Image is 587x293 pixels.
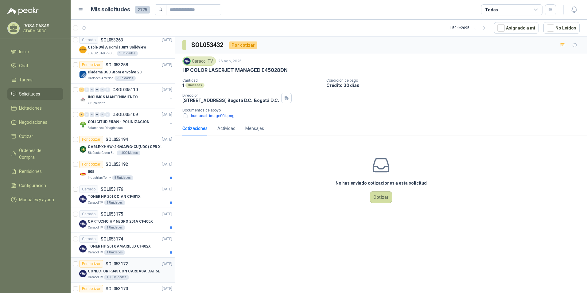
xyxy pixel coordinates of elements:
[104,225,125,230] div: 1 Unidades
[106,137,128,142] p: SOL053194
[19,147,57,161] span: Órdenes de Compra
[88,126,126,131] p: Salamanca Oleaginosas SAS
[19,182,46,189] span: Configuración
[88,225,103,230] p: Caracol TV
[101,237,123,241] p: SOL053174
[182,93,279,98] p: Dirección
[7,180,63,191] a: Configuración
[88,51,115,56] p: SEGURIDAD PROVISER LTDA
[88,144,164,150] p: CABLE-XHHW-2-3/0AWG-CU(UDC) CPR XLPE FR
[91,5,130,14] h1: Mis solicitudes
[88,244,151,249] p: TONER HP 201X AMARILLO CF402X
[88,169,94,175] p: 005
[88,101,105,106] p: Grupo North
[104,275,129,280] div: 100 Unidades
[449,23,489,33] div: 1 - 50 de 2695
[162,211,172,217] p: [DATE]
[100,112,105,117] div: 0
[79,112,84,117] div: 1
[19,48,29,55] span: Inicio
[135,6,150,14] span: 2775
[229,41,257,49] div: Por cotizar
[104,250,125,255] div: 1 Unidades
[19,196,54,203] span: Manuales y ayuda
[106,162,128,166] p: SOL053192
[23,29,62,33] p: STARMICROS
[23,24,62,28] p: ROSA CASAS
[84,112,89,117] div: 0
[71,133,175,158] a: Por cotizarSOL053194[DATE] Company LogoCABLE-XHHW-2-3/0AWG-CU(UDC) CPR XLPE FRBioCosta Green Ener...
[7,60,63,72] a: Chat
[88,94,138,100] p: INSUMOS MANTENIMIENTO
[19,76,33,83] span: Tareas
[88,250,103,255] p: Caracol TV
[88,69,142,75] p: Diadema USB Jabra envolve 20
[7,194,63,205] a: Manuales y ayuda
[88,275,103,280] p: Caracol TV
[105,112,110,117] div: 0
[162,87,172,93] p: [DATE]
[100,88,105,92] div: 0
[90,112,94,117] div: 0
[79,96,87,103] img: Company Logo
[79,186,98,193] div: Cerrado
[158,7,163,12] span: search
[106,287,128,291] p: SOL053170
[182,67,288,73] p: HP COLOR LASERJET MANAGED E45028DN
[182,125,208,132] div: Cotizaciones
[71,208,175,233] a: CerradoSOL053175[DATE] Company LogoCARTUCHO HP NEGRO 201A CF400XCaracol TV1 Unidades
[112,175,133,180] div: 8 Unidades
[79,136,103,143] div: Por cotizar
[19,62,28,69] span: Chat
[88,219,153,225] p: CARTUCHO HP NEGRO 201A CF400X
[79,46,87,53] img: Company Logo
[19,91,40,97] span: Solicitudes
[88,119,149,125] p: SOLICITUD #5249 - POLINIZACIÓN
[7,102,63,114] a: Licitaciones
[79,61,103,68] div: Por cotizar
[182,108,585,112] p: Documentos de apoyo
[115,76,136,81] div: 7 Unidades
[71,183,175,208] a: CerradoSOL053176[DATE] Company LogoTONER HP 201X CIAN CF401XCaracol TV1 Unidades
[543,22,580,34] button: No Leídos
[106,63,128,67] p: SOL053258
[79,270,87,277] img: Company Logo
[7,46,63,57] a: Inicio
[185,83,204,88] div: Unidades
[88,200,103,205] p: Caracol TV
[112,112,138,117] p: GSOL005109
[71,233,175,258] a: CerradoSOL053174[DATE] Company LogoTONER HP 201X AMARILLO CF402XCaracol TV1 Unidades
[71,34,175,59] a: CerradoSOL053263[DATE] Company LogoCable Dvi A Hdmi 1.8mt SolidviewSEGURIDAD PROVISER LTDA1 Unidades
[112,88,138,92] p: GSOL005110
[88,45,146,50] p: Cable Dvi A Hdmi 1.8mt Solidview
[162,286,172,292] p: [DATE]
[101,38,123,42] p: SOL053263
[162,236,172,242] p: [DATE]
[485,6,498,13] div: Todas
[336,180,427,186] h3: No has enviado cotizaciones a esta solicitud
[19,105,42,111] span: Licitaciones
[101,212,123,216] p: SOL053175
[88,194,141,200] p: TONER HP 201X CIAN CF401X
[7,166,63,177] a: Remisiones
[162,62,172,68] p: [DATE]
[95,112,99,117] div: 0
[217,125,235,132] div: Actividad
[88,268,160,274] p: CONECTOR RJ45 CON CARCASA CAT 5E
[7,74,63,86] a: Tareas
[162,162,172,167] p: [DATE]
[182,78,321,83] p: Cantidad
[7,145,63,163] a: Órdenes de Compra
[79,220,87,228] img: Company Logo
[90,88,94,92] div: 0
[79,285,103,292] div: Por cotizar
[71,158,175,183] a: Por cotizarSOL053192[DATE] Company Logo005Industrias Tomy8 Unidades
[84,88,89,92] div: 0
[95,88,99,92] div: 0
[79,210,98,218] div: Cerrado
[71,59,175,84] a: Por cotizarSOL053258[DATE] Company LogoDiadema USB Jabra envolve 20Cartones America7 Unidades
[182,98,279,103] p: [STREET_ADDRESS] Bogotá D.C. , Bogotá D.C.
[104,200,125,205] div: 1 Unidades
[105,88,110,92] div: 0
[191,40,224,50] h3: SOL053432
